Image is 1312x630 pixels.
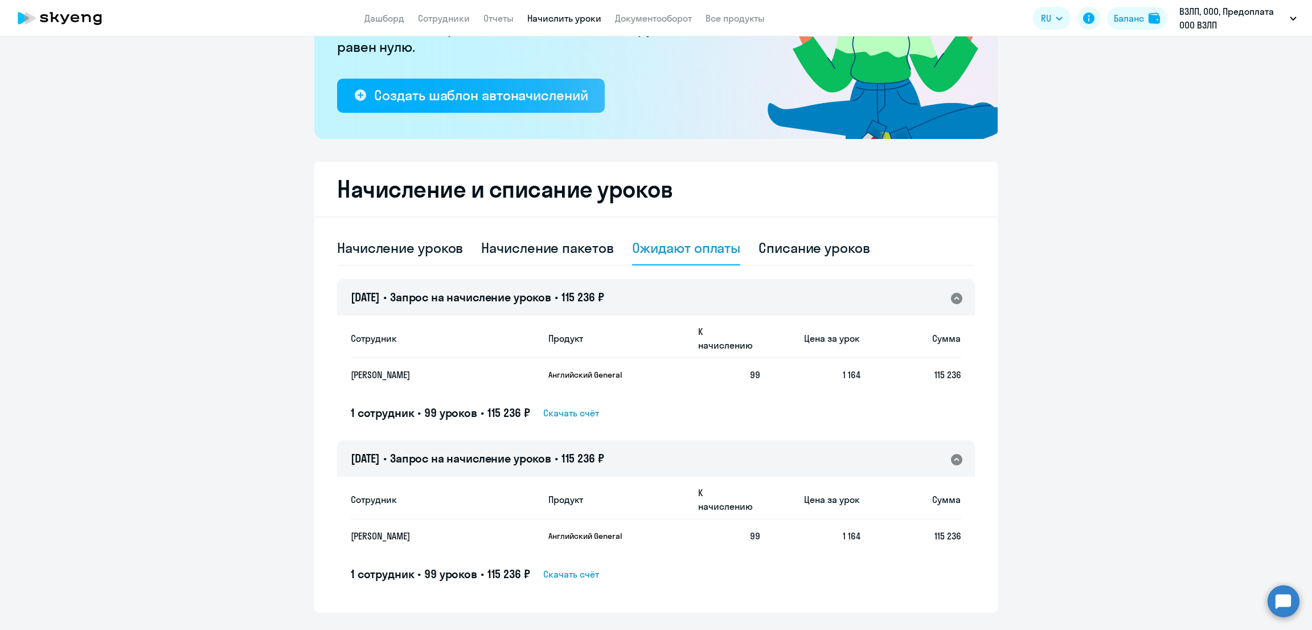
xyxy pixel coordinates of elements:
span: 1 сотрудник [351,567,414,581]
th: Сотрудник [351,318,539,358]
span: RU [1041,11,1051,25]
p: [PERSON_NAME] [351,369,517,381]
span: 99 уроков [424,406,477,420]
span: 115 236 [934,369,961,381]
a: Документооборот [615,13,692,24]
th: К начислению [689,318,760,358]
span: • [417,567,421,581]
span: 115 236 ₽ [487,567,530,581]
span: • [383,451,387,465]
p: Английский General [548,370,634,380]
span: 99 [750,369,760,381]
span: [DATE] [351,290,380,304]
button: RU [1033,7,1071,30]
div: Создать шаблон автоначислений [374,86,588,104]
span: 115 236 ₽ [561,290,604,304]
span: 115 236 ₽ [487,406,530,420]
span: 99 уроков [424,567,477,581]
th: Сумма [860,318,961,358]
th: Сумма [860,480,961,519]
div: Ожидают оплаты [632,239,741,257]
p: ВЗЛП, ООО, Предоплата ООО ВЗЛП [1179,5,1285,32]
a: Сотрудники [418,13,470,24]
span: • [555,290,558,304]
div: Начисление пакетов [481,239,613,257]
span: 115 236 ₽ [561,451,604,465]
button: Создать шаблон автоначислений [337,79,605,113]
th: Продукт [539,480,689,519]
button: Балансbalance [1107,7,1167,30]
img: balance [1149,13,1160,24]
span: 1 сотрудник [351,406,414,420]
span: Запрос на начисление уроков [390,451,551,465]
span: Скачать счёт [543,406,599,420]
p: Английский General [548,531,634,541]
span: [DATE] [351,451,380,465]
a: Начислить уроки [527,13,601,24]
th: Цена за урок [760,318,861,358]
th: К начислению [689,480,760,519]
span: • [481,567,484,581]
th: Сотрудник [351,480,539,519]
a: Отчеты [483,13,514,24]
div: Списание уроков [758,239,870,257]
div: Начисление уроков [337,239,463,257]
span: 1 164 [843,369,860,381]
th: Продукт [539,318,689,358]
p: [PERSON_NAME] [351,530,517,542]
span: • [383,290,387,304]
span: Скачать счёт [543,567,599,581]
span: • [417,406,421,420]
span: 1 164 [843,530,860,542]
div: Баланс [1114,11,1144,25]
span: 115 236 [934,530,961,542]
button: ВЗЛП, ООО, Предоплата ООО ВЗЛП [1174,5,1302,32]
a: Все продукты [706,13,765,24]
span: 99 [750,530,760,542]
h2: Начисление и списание уроков [337,175,975,203]
span: Запрос на начисление уроков [390,290,551,304]
span: • [481,406,484,420]
span: • [555,451,558,465]
th: Цена за урок [760,480,861,519]
a: Дашборд [364,13,404,24]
